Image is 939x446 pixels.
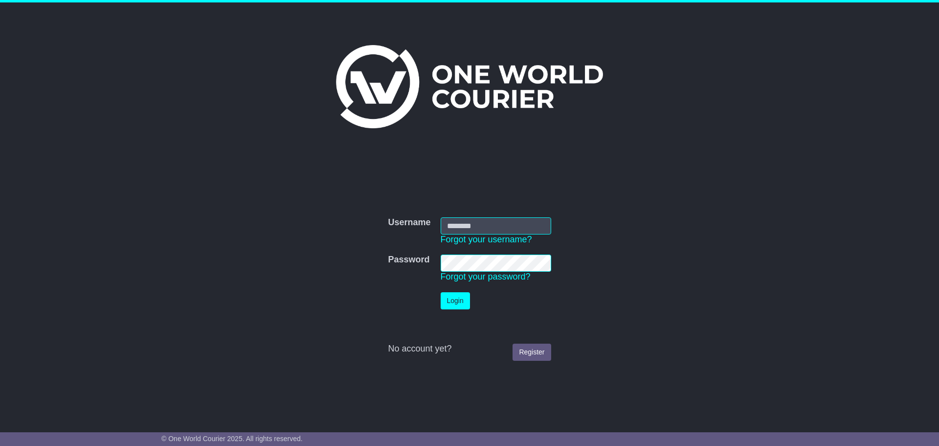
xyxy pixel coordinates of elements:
a: Forgot your username? [441,235,532,244]
a: Forgot your password? [441,272,531,282]
div: No account yet? [388,344,551,354]
label: Password [388,255,429,265]
a: Register [513,344,551,361]
span: © One World Courier 2025. All rights reserved. [161,435,303,443]
img: One World [336,45,603,128]
button: Login [441,292,470,309]
label: Username [388,217,430,228]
